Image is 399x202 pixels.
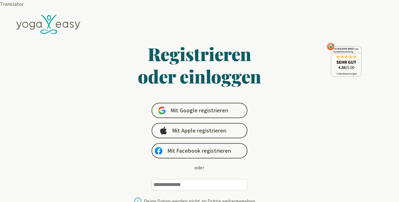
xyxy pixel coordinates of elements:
[171,107,228,114] span: Mit Google registrieren
[194,164,204,171] div: oder
[152,143,247,158] a: Mit Facebook registrieren
[152,123,247,138] a: Mit Apple registrieren
[152,103,247,118] a: Mit Google registrieren
[168,147,231,155] span: Mit Facebook registrieren
[172,127,226,134] span: Mit Apple registrieren
[327,43,362,77] img: ausgezeichnet_seal.png
[76,43,323,87] h1: Registrieren oder einloggen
